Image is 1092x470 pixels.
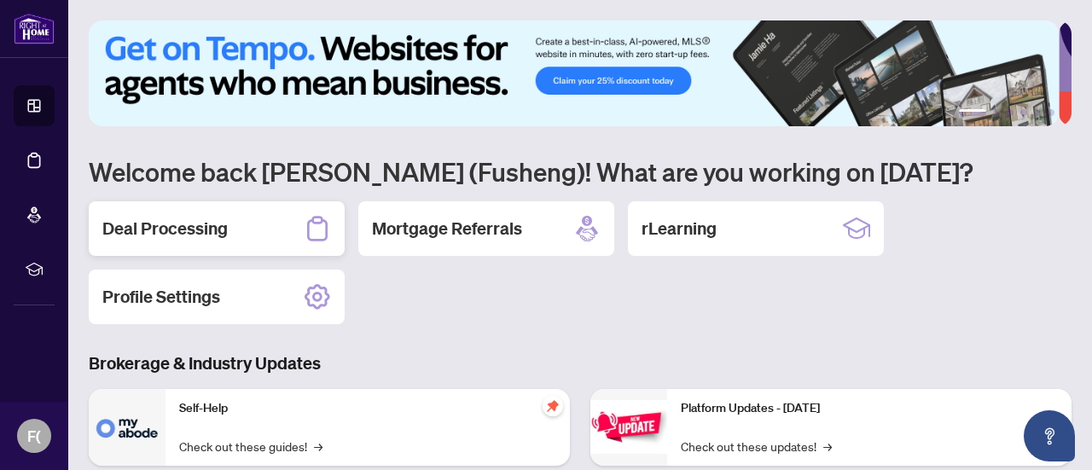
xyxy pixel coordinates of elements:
button: Open asap [1024,410,1075,461]
span: → [823,437,832,455]
img: logo [14,13,55,44]
button: 6 [1048,109,1054,116]
h3: Brokerage & Industry Updates [89,351,1072,375]
span: F( [27,424,41,448]
span: → [314,437,322,455]
a: Check out these updates!→ [681,437,832,455]
img: Slide 0 [89,20,1059,126]
h2: rLearning [642,217,717,241]
h2: Profile Settings [102,285,220,309]
p: Self-Help [179,399,556,418]
h2: Deal Processing [102,217,228,241]
button: 4 [1020,109,1027,116]
a: Check out these guides!→ [179,437,322,455]
h1: Welcome back [PERSON_NAME] (Fusheng)! What are you working on [DATE]? [89,155,1072,188]
button: 2 [993,109,1000,116]
img: Self-Help [89,389,166,466]
h2: Mortgage Referrals [372,217,522,241]
button: 1 [959,109,986,116]
span: pushpin [543,396,563,416]
button: 3 [1007,109,1014,116]
button: 5 [1034,109,1041,116]
p: Platform Updates - [DATE] [681,399,1058,418]
img: Platform Updates - June 23, 2025 [590,400,667,454]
